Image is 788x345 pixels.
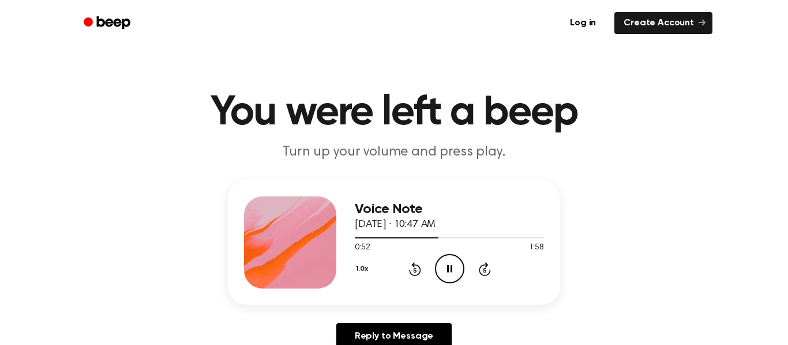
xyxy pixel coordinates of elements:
span: 1:58 [529,242,544,254]
button: 1.0x [355,259,372,279]
p: Turn up your volume and press play. [172,143,616,162]
a: Create Account [614,12,712,34]
a: Beep [76,12,141,35]
span: [DATE] · 10:47 AM [355,219,436,230]
h1: You were left a beep [99,92,689,134]
span: 0:52 [355,242,370,254]
h3: Voice Note [355,202,544,217]
a: Log in [558,10,607,36]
